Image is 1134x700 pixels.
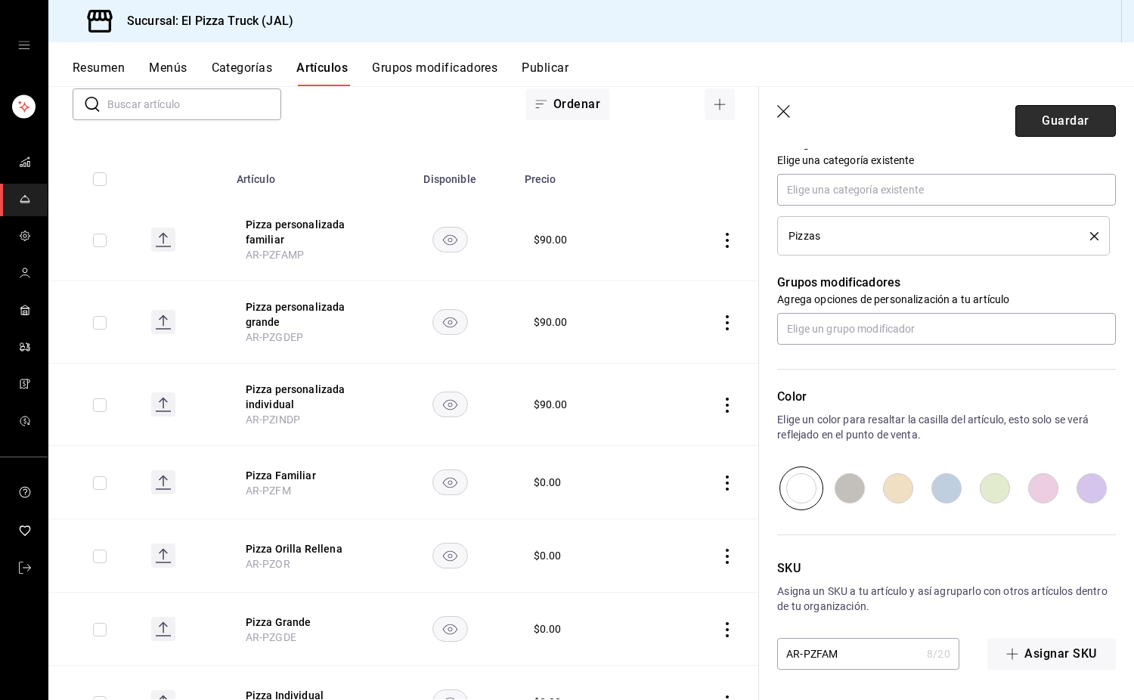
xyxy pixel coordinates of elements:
[246,413,300,426] span: AR-PZINDP
[73,60,1134,86] div: navigation tabs
[228,150,385,199] th: Artículo
[73,60,125,86] button: Resumen
[777,174,1116,206] input: Elige una categoría existente
[777,274,1116,292] p: Grupos modificadores
[107,89,281,119] input: Buscar artículo
[432,392,468,417] button: availability-product
[432,227,468,252] button: availability-product
[246,615,367,630] button: edit-product-location
[720,549,735,564] button: actions
[534,475,562,490] div: $ 0.00
[522,60,569,86] button: Publicar
[720,622,735,637] button: actions
[246,485,291,497] span: AR-PZFM
[246,631,296,643] span: AR-PZGDE
[246,558,290,570] span: AR-PZOR
[246,541,367,556] button: edit-product-location
[372,60,497,86] button: Grupos modificadores
[720,315,735,330] button: actions
[720,233,735,248] button: actions
[296,60,348,86] button: Artículos
[18,39,30,51] button: open drawer
[516,150,655,199] th: Precio
[1015,105,1116,137] button: Guardar
[777,412,1116,442] p: Elige un color para resaltar la casilla del artículo, esto solo se verá reflejado en el punto de ...
[534,314,568,330] div: $ 90.00
[149,60,187,86] button: Menús
[927,646,950,661] div: 8 / 20
[777,559,1116,578] p: SKU
[212,60,273,86] button: Categorías
[777,388,1116,406] p: Color
[246,299,367,330] button: edit-product-location
[432,469,468,495] button: availability-product
[789,231,820,241] span: Pizzas
[1080,232,1098,240] button: delete
[777,292,1116,307] p: Agrega opciones de personalización a tu artículo
[246,468,367,483] button: edit-product-location
[246,382,367,412] button: edit-product-location
[534,397,568,412] div: $ 90.00
[526,88,609,120] button: Ordenar
[534,621,562,637] div: $ 0.00
[246,249,304,261] span: AR-PZFAMP
[246,331,303,343] span: AR-PZGDEP
[720,475,735,491] button: actions
[534,232,568,247] div: $ 90.00
[534,548,562,563] div: $ 0.00
[432,543,468,568] button: availability-product
[432,616,468,642] button: availability-product
[246,217,367,247] button: edit-product-location
[777,313,1116,345] input: Elige un grupo modificador
[777,153,1116,168] p: Elige una categoría existente
[720,398,735,413] button: actions
[385,150,516,199] th: Disponible
[432,309,468,335] button: availability-product
[777,584,1116,614] p: Asigna un SKU a tu artículo y así agruparlo con otros artículos dentro de tu organización.
[115,12,293,30] h3: Sucursal: El Pizza Truck (JAL)
[987,638,1116,670] button: Asignar SKU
